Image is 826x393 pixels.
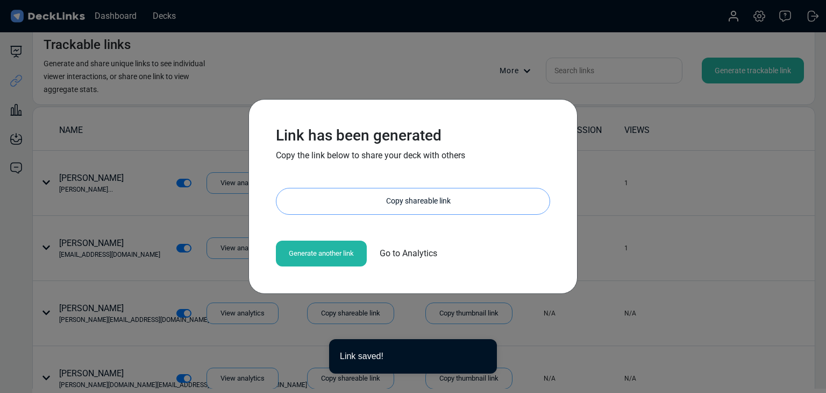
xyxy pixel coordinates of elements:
div: Copy shareable link [287,188,550,214]
div: Link saved! [340,350,480,363]
div: Generate another link [276,241,367,266]
h3: Link has been generated [276,127,550,145]
span: Copy the link below to share your deck with others [276,150,465,160]
span: Go to Analytics [380,247,437,260]
button: close [480,350,486,361]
